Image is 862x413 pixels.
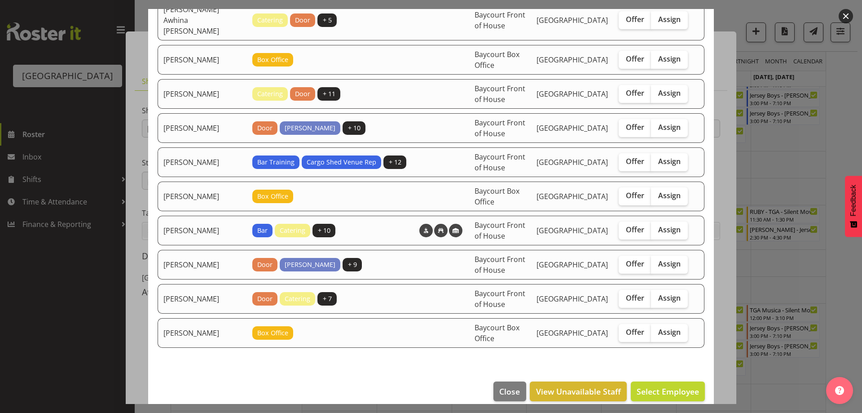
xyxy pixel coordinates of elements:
[626,191,644,200] span: Offer
[658,89,681,98] span: Assign
[537,123,608,133] span: [GEOGRAPHIC_DATA]
[348,260,357,270] span: + 9
[257,15,283,25] span: Catering
[537,157,608,167] span: [GEOGRAPHIC_DATA]
[658,225,681,234] span: Assign
[295,89,310,99] span: Door
[626,157,644,166] span: Offer
[257,260,273,270] span: Door
[257,294,273,304] span: Door
[348,123,361,133] span: + 10
[658,157,681,166] span: Assign
[158,147,247,177] td: [PERSON_NAME]
[493,382,526,401] button: Close
[658,293,681,302] span: Assign
[537,226,608,235] span: [GEOGRAPHIC_DATA]
[257,89,283,99] span: Catering
[537,260,608,270] span: [GEOGRAPHIC_DATA]
[323,15,332,25] span: + 5
[631,382,705,401] button: Select Employee
[475,220,525,241] span: Baycourt Front of House
[475,323,519,343] span: Baycourt Box Office
[318,226,330,235] span: + 10
[537,55,608,65] span: [GEOGRAPHIC_DATA]
[475,84,525,104] span: Baycourt Front of House
[658,123,681,132] span: Assign
[475,289,525,309] span: Baycourt Front of House
[158,79,247,109] td: [PERSON_NAME]
[835,386,844,395] img: help-xxl-2.png
[307,157,376,167] span: Cargo Shed Venue Rep
[849,185,858,216] span: Feedback
[626,123,644,132] span: Offer
[637,386,699,397] span: Select Employee
[537,328,608,338] span: [GEOGRAPHIC_DATA]
[537,191,608,201] span: [GEOGRAPHIC_DATA]
[499,386,520,397] span: Close
[475,118,525,138] span: Baycourt Front of House
[626,54,644,63] span: Offer
[285,260,335,270] span: [PERSON_NAME]
[626,328,644,337] span: Offer
[845,176,862,237] button: Feedback - Show survey
[158,318,247,348] td: [PERSON_NAME]
[389,157,401,167] span: + 12
[323,294,332,304] span: + 7
[530,382,626,401] button: View Unavailable Staff
[158,113,247,143] td: [PERSON_NAME]
[475,186,519,207] span: Baycourt Box Office
[257,55,288,65] span: Box Office
[658,191,681,200] span: Assign
[536,386,621,397] span: View Unavailable Staff
[626,15,644,24] span: Offer
[626,259,644,268] span: Offer
[658,54,681,63] span: Assign
[158,216,247,245] td: [PERSON_NAME]
[158,182,247,211] td: [PERSON_NAME]
[626,293,644,302] span: Offer
[658,259,681,268] span: Assign
[537,294,608,304] span: [GEOGRAPHIC_DATA]
[257,157,295,167] span: Bar Training
[537,89,608,99] span: [GEOGRAPHIC_DATA]
[626,225,644,234] span: Offer
[537,15,608,25] span: [GEOGRAPHIC_DATA]
[475,10,525,31] span: Baycourt Front of House
[475,152,525,173] span: Baycourt Front of House
[295,15,310,25] span: Door
[257,123,273,133] span: Door
[323,89,335,99] span: + 11
[475,49,519,70] span: Baycourt Box Office
[257,226,268,235] span: Bar
[475,254,525,275] span: Baycourt Front of House
[257,328,288,338] span: Box Office
[280,226,305,235] span: Catering
[658,15,681,24] span: Assign
[158,250,247,280] td: [PERSON_NAME]
[285,123,335,133] span: [PERSON_NAME]
[285,294,310,304] span: Catering
[158,284,247,314] td: [PERSON_NAME]
[658,328,681,337] span: Assign
[158,45,247,75] td: [PERSON_NAME]
[257,191,288,201] span: Box Office
[626,89,644,98] span: Offer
